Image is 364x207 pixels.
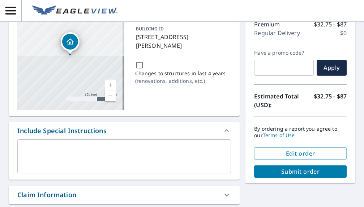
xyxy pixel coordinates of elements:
[254,29,300,37] p: Regular Delivery
[254,50,314,56] label: Have a promo code?
[105,90,116,101] a: Current Level 17, Zoom Out
[340,29,347,37] p: $0
[32,5,117,16] img: EV Logo
[254,147,347,160] button: Edit order
[260,149,341,157] span: Edit order
[9,186,240,204] div: Claim Information
[254,165,347,178] button: Submit order
[135,69,226,77] p: Changes to structures in last 4 years
[254,126,347,139] p: By ordering a report you agree to our
[9,122,240,139] div: Include Special Instructions
[61,32,80,55] div: Dropped pin, building 1, Residential property, 45 Holly Dr West Deptford, NJ 08096
[314,92,347,109] p: $32.75 - $87
[254,92,300,109] p: Estimated Total (USD):
[135,77,226,85] p: ( renovations, additions, etc. )
[322,64,341,72] span: Apply
[105,80,116,90] a: Current Level 17, Zoom In
[136,26,164,32] p: BUILDING ID
[260,168,341,176] span: Submit order
[17,126,107,136] div: Include Special Instructions
[254,20,280,29] p: Premium
[317,60,347,76] button: Apply
[314,20,347,29] p: $32.75 - $87
[263,132,295,139] a: Terms of Use
[28,1,122,21] a: EV Logo
[136,33,228,50] p: [STREET_ADDRESS][PERSON_NAME]
[17,190,76,200] div: Claim Information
